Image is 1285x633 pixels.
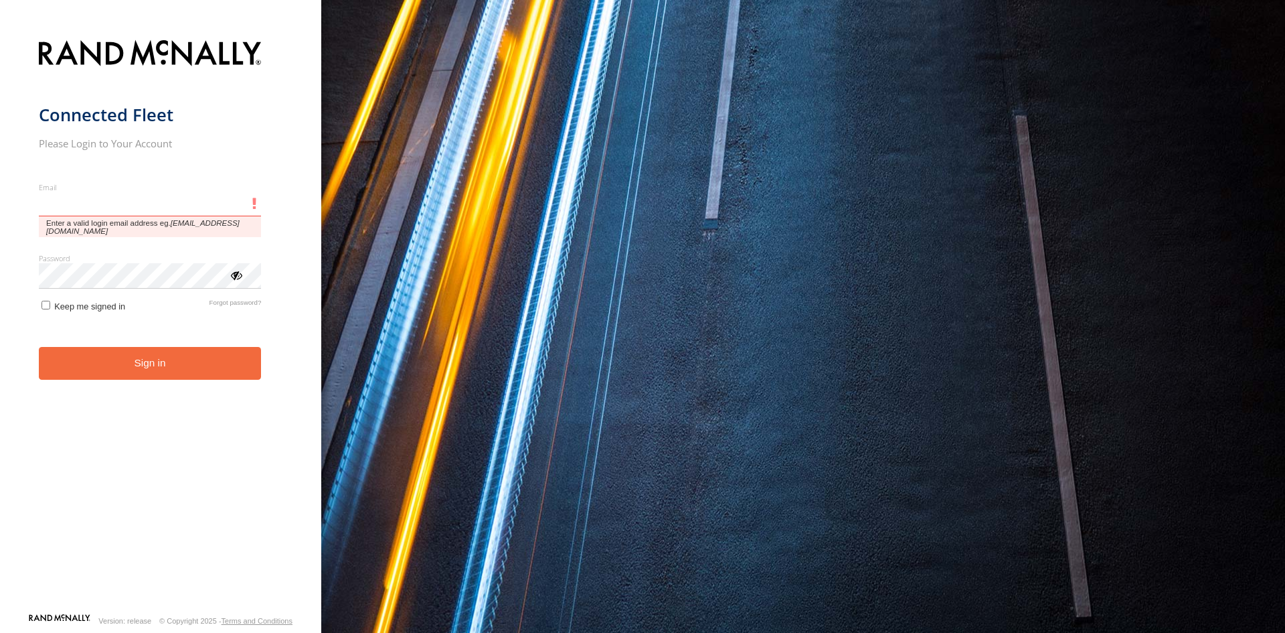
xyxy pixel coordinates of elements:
[39,104,262,126] h1: Connected Fleet
[54,301,125,311] span: Keep me signed in
[39,253,262,263] label: Password
[39,216,262,237] span: Enter a valid login email address eg.
[39,32,283,613] form: main
[98,617,151,625] div: Version: release
[209,299,262,311] a: Forgot password?
[39,347,262,380] button: Sign in
[46,219,240,235] em: [EMAIL_ADDRESS][DOMAIN_NAME]
[39,182,262,192] label: Email
[39,137,262,150] h2: Please Login to Your Account
[159,617,292,625] div: © Copyright 2025 -
[229,268,242,281] div: ViewPassword
[41,301,50,309] input: Keep me signed in
[39,38,262,72] img: Rand McNally
[29,614,90,628] a: Visit our Website
[222,617,292,625] a: Terms and Conditions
